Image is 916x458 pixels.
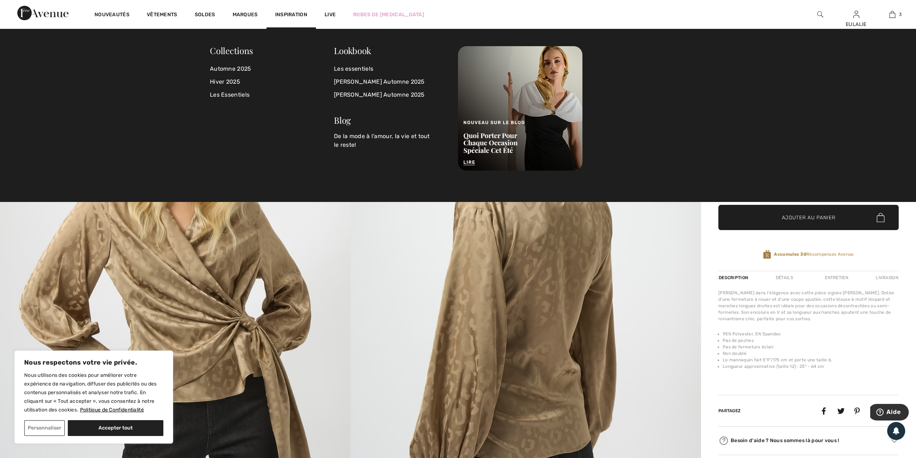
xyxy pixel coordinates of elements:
[458,46,582,171] img: Nouveau sur le blog
[147,12,177,19] a: Vêtements
[210,45,253,56] span: Collections
[334,62,449,75] a: Les essentiels
[770,271,799,284] div: Détails
[233,12,258,19] a: Marques
[774,251,854,257] span: Récompenses Avenue
[334,75,449,88] a: [PERSON_NAME] Automne 2025
[68,420,163,436] button: Accepter tout
[458,105,582,111] a: Nouveau sur le blog
[718,408,741,413] span: Partagez
[24,420,65,436] button: Personnaliser
[817,10,823,19] img: recherche
[275,12,307,19] span: Inspiration
[210,88,334,101] a: Les Essentiels
[80,406,144,413] a: Politique de Confidentialité
[718,290,899,322] div: [PERSON_NAME] dans l'élégance avec cette pièce signée [PERSON_NAME]. Dotée d'une fermeture à noue...
[718,205,899,230] button: Ajouter au panier
[325,11,336,18] a: Live
[14,351,173,444] div: Nous respectons votre vie privée.
[210,75,334,88] a: Hiver 2025
[782,214,836,221] span: Ajouter au panier
[723,357,899,363] li: Le mannequin fait 5'9"/175 cm et porte une taille 6.
[899,11,902,18] span: 3
[334,132,449,149] p: De la mode à l'amour, la vie et tout le reste!
[763,250,771,259] img: Récompenses Avenue
[723,350,899,357] li: Non doublé
[210,62,334,75] a: Automne 2025
[874,271,899,284] div: Livraison
[877,213,885,222] img: Bag.svg
[24,371,163,414] p: Nous utilisons des cookies pour améliorer votre expérience de navigation, diffuser des publicités...
[853,11,859,18] a: Se connecter
[723,363,899,370] li: Longueur approximative (taille 12) : 25" - 64 cm
[334,45,371,56] a: Lookbook
[723,344,899,350] li: Pas de fermeture éclair
[723,331,899,337] li: 95% Polyester, 5% Spandex
[334,88,449,101] a: [PERSON_NAME] Automne 2025
[870,404,909,422] iframe: Ouvre un widget dans lequel vous pouvez trouver plus d’informations
[24,358,163,367] p: Nous respectons votre vie privée.
[195,12,215,19] a: Soldes
[853,10,859,19] img: Mes infos
[891,439,898,442] img: Arrow2.svg
[353,11,424,18] a: Robes de [MEDICAL_DATA]
[334,114,351,126] a: Blog
[94,12,129,19] a: Nouveautés
[774,252,806,257] strong: Accumulez 30
[17,6,69,20] img: 1ère Avenue
[838,21,874,28] div: EULALIE
[889,10,895,19] img: Mon panier
[819,271,854,284] div: Entretien
[718,271,750,284] div: Description
[875,10,910,19] a: 3
[723,337,899,344] li: Pas de poches
[718,435,899,446] div: Besoin d'aide ? Nous sommes là pour vous !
